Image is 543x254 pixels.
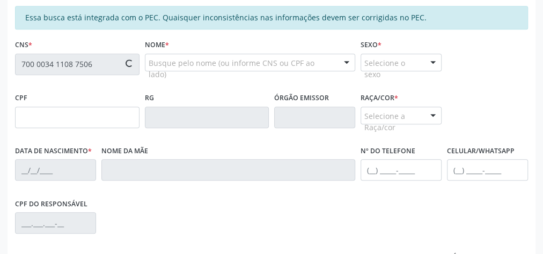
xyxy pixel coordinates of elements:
[361,37,381,54] label: Sexo
[15,212,96,234] input: ___.___.___-__
[447,143,515,160] label: Celular/WhatsApp
[145,37,169,54] label: Nome
[364,57,420,80] span: Selecione o sexo
[364,110,420,133] span: Selecione a Raça/cor
[15,37,32,54] label: CNS
[15,143,92,160] label: Data de nascimento
[145,90,154,107] label: RG
[149,57,334,80] span: Busque pelo nome (ou informe CNS ou CPF ao lado)
[101,143,148,160] label: Nome da mãe
[15,196,87,212] label: CPF do responsável
[361,159,442,181] input: (__) _____-_____
[361,90,398,107] label: Raça/cor
[15,6,528,29] div: Essa busca está integrada com o PEC. Quaisquer inconsistências nas informações devem ser corrigid...
[447,159,528,181] input: (__) _____-_____
[15,90,27,107] label: CPF
[361,143,415,160] label: Nº do Telefone
[15,159,96,181] input: __/__/____
[274,90,329,107] label: Órgão emissor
